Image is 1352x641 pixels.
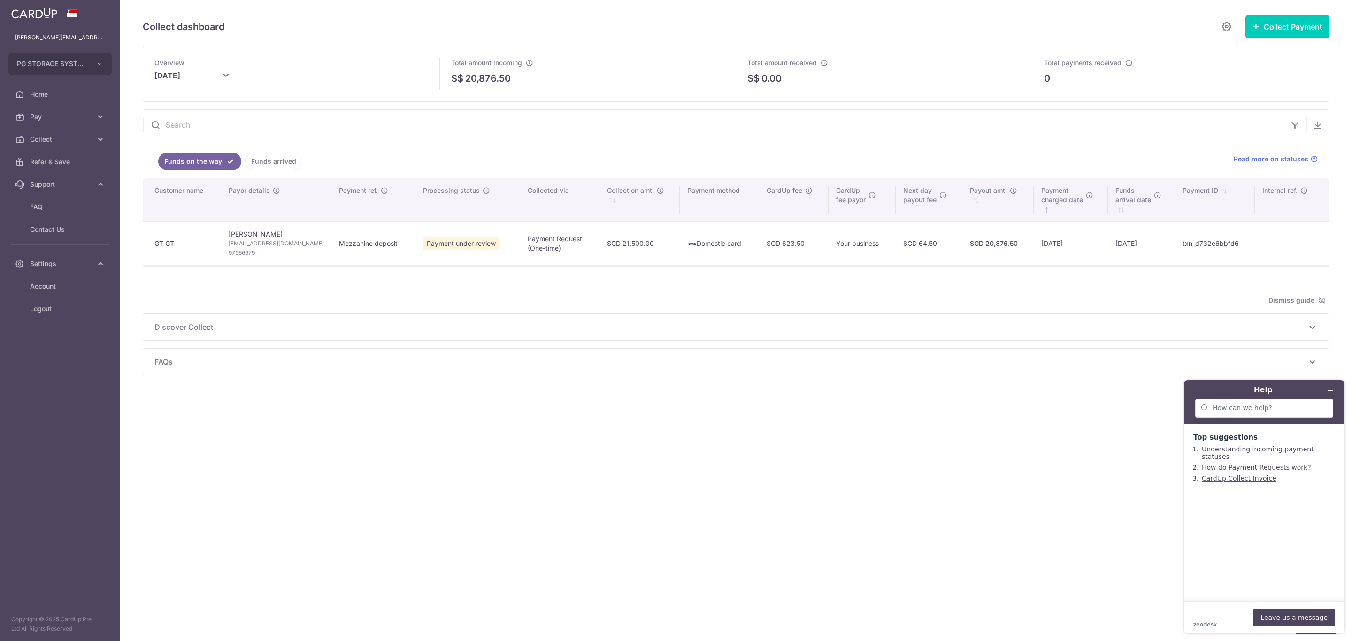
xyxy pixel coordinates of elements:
[687,239,697,249] img: visa-sm-192604c4577d2d35970c8ed26b86981c2741ebd56154ab54ad91a526f0f24972.png
[21,7,40,15] span: Help
[829,221,895,265] td: Your business
[970,239,1026,248] div: SGD 20,876.50
[520,178,599,221] th: Collected via
[680,221,759,265] td: Domestic card
[339,186,378,195] span: Payment ref.
[30,259,92,268] span: Settings
[331,221,415,265] td: Mezzanine deposit
[1268,295,1326,306] span: Dismiss guide
[30,157,92,167] span: Refer & Save
[143,110,1284,140] input: Search
[747,59,817,67] span: Total amount received
[1034,178,1108,221] th: Paymentcharged date : activate to sort column ascending
[896,221,963,265] td: SGD 64.50
[158,153,241,170] a: Funds on the way
[154,356,1306,367] span: FAQs
[970,186,1007,195] span: Payout amt.
[30,90,92,99] span: Home
[903,186,937,205] span: Next day payout fee
[759,221,829,265] td: SGD 623.50
[154,239,214,248] div: GT GT
[221,221,331,265] td: [PERSON_NAME]
[229,239,324,248] span: [EMAIL_ADDRESS][DOMAIN_NAME]
[1245,15,1329,38] button: Collect Payment
[154,321,1318,333] p: Discover Collect
[962,178,1034,221] th: Payout amt. : activate to sort column ascending
[30,112,92,122] span: Pay
[30,304,92,313] span: Logout
[1234,154,1318,164] a: Read more on statuses
[30,202,92,212] span: FAQ
[1234,154,1308,164] span: Read more on statuses
[30,135,92,144] span: Collect
[30,282,92,291] span: Account
[143,178,221,221] th: Customer name
[451,59,522,67] span: Total amount incoming
[896,178,963,221] th: Next daypayout fee
[423,186,480,195] span: Processing status
[30,225,92,234] span: Contact Us
[607,186,654,195] span: Collection amt.
[1175,178,1255,221] th: Payment ID: activate to sort column ascending
[154,321,1306,333] span: Discover Collect
[11,8,57,19] img: CardUp
[221,178,331,221] th: Payor details
[229,248,324,258] span: 97966679
[1041,186,1083,205] span: Payment charged date
[229,186,270,195] span: Payor details
[143,19,224,34] h5: Collect dashboard
[331,178,415,221] th: Payment ref.
[8,53,112,75] button: PG STORAGE SYSTEMS PTE. LTD.
[1262,186,1298,195] span: Internal ref.
[599,178,680,221] th: Collection amt. : activate to sort column ascending
[520,221,599,265] td: Payment Request (One-time)
[1176,373,1352,641] iframe: Find more information here
[1255,221,1329,265] td: -
[836,186,866,205] span: CardUp fee payor
[1044,71,1050,85] p: 0
[1175,221,1255,265] td: txn_d732e6bbfd6
[17,59,86,69] span: PG STORAGE SYSTEMS PTE. LTD.
[759,178,829,221] th: CardUp fee
[154,59,184,67] span: Overview
[1108,221,1175,265] td: [DATE]
[15,33,105,42] p: [PERSON_NAME][EMAIL_ADDRESS][PERSON_NAME][DOMAIN_NAME]
[451,71,463,85] span: S$
[747,71,760,85] span: S$
[1108,178,1175,221] th: Fundsarrival date : activate to sort column ascending
[423,237,499,250] span: Payment under review
[1034,221,1108,265] td: [DATE]
[30,180,92,189] span: Support
[761,71,782,85] p: 0.00
[1255,178,1329,221] th: Internal ref.
[1044,59,1122,67] span: Total payments received
[245,153,302,170] a: Funds arrived
[829,178,895,221] th: CardUpfee payor
[680,178,759,221] th: Payment method
[415,178,520,221] th: Processing status
[767,186,802,195] span: CardUp fee
[1115,186,1151,205] span: Funds arrival date
[154,356,1318,367] p: FAQs
[465,71,511,85] p: 20,876.50
[599,221,680,265] td: SGD 21,500.00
